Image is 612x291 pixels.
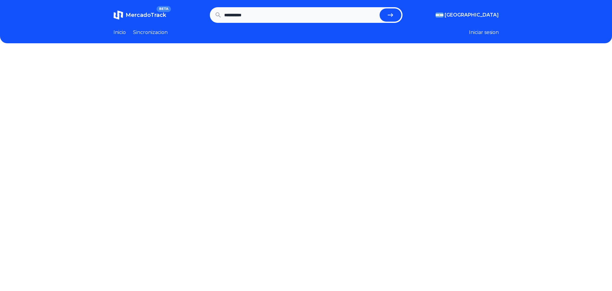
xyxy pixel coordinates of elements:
[113,10,123,20] img: MercadoTrack
[445,11,499,19] span: [GEOGRAPHIC_DATA]
[133,29,168,36] a: Sincronizacion
[157,6,171,12] span: BETA
[469,29,499,36] button: Iniciar sesion
[436,11,499,19] button: [GEOGRAPHIC_DATA]
[113,29,126,36] a: Inicio
[436,13,443,17] img: Argentina
[113,10,166,20] a: MercadoTrackBETA
[126,12,166,18] span: MercadoTrack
